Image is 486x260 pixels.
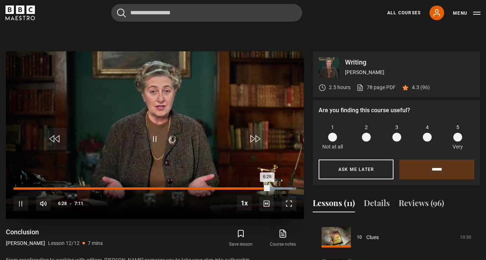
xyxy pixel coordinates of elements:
p: [PERSON_NAME] [345,69,474,76]
button: Toggle navigation [453,10,480,17]
span: 1 [331,124,334,131]
span: 2 [365,124,368,131]
svg: BBC Maestro [6,6,35,20]
video-js: Video Player [6,51,304,219]
p: [PERSON_NAME] [6,239,45,247]
span: 3 [395,124,398,131]
span: 6:28 [58,197,67,210]
button: Fullscreen [282,196,296,211]
p: 4.3 (96) [412,84,430,91]
a: All Courses [387,10,421,16]
a: 78 page PDF [356,84,396,91]
span: 5 [456,124,459,131]
p: Very [450,143,465,151]
button: Pause [14,196,28,211]
button: Lessons (11) [313,197,355,212]
p: 7 mins [88,239,103,247]
a: Course notes [262,228,304,249]
p: Writing [345,59,474,66]
button: Mute [36,196,51,211]
button: Ask me later [319,160,393,179]
a: Clues [366,234,379,241]
button: Submit the search query [117,8,126,18]
button: Details [364,197,390,212]
p: 2.5 hours [329,84,351,91]
div: Progress Bar [14,187,296,190]
button: Reviews (96) [399,197,444,212]
button: Save lesson [220,228,262,249]
span: 7:11 [75,197,83,210]
p: Are you finding this course useful? [319,106,474,115]
p: Not at all [322,143,343,151]
button: Captions [259,196,274,211]
span: - [70,201,72,206]
h1: Conclusion [6,228,103,237]
input: Search [111,4,302,22]
p: Lesson 12/12 [48,239,80,247]
button: Playback Rate [237,196,252,210]
span: 4 [426,124,429,131]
